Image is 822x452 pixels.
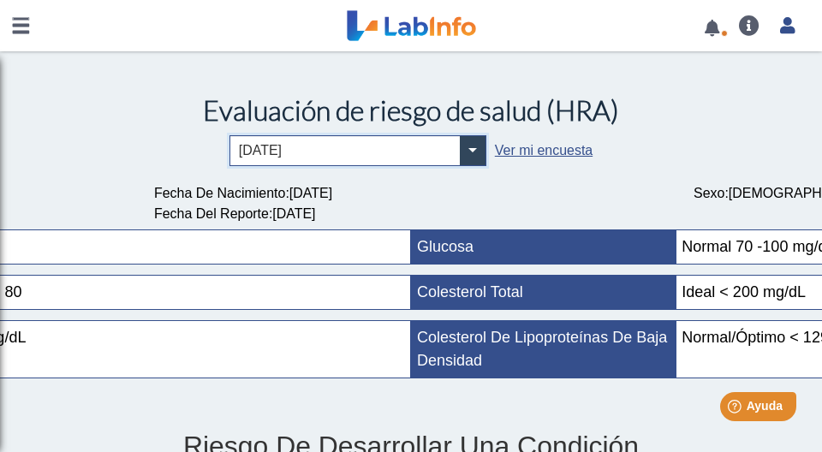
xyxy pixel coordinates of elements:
span: Glucosa [417,238,474,255]
span: Ideal < 200 mg/dL [682,283,806,300]
span: [DATE] [272,206,315,221]
span: Fecha de Nacimiento [154,186,285,200]
a: Ver mi encuesta [495,143,593,158]
div: : [141,183,681,204]
span: Evaluación de riesgo de salud (HRA) [203,93,619,127]
span: Colesterol de lipoproteínas de baja densidad [417,329,667,369]
span: Sexo [694,186,724,200]
iframe: Help widget launcher [670,385,803,433]
span: Colesterol total [417,283,523,300]
span: [DATE] [289,186,332,200]
span: Fecha del Reporte [154,206,269,221]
